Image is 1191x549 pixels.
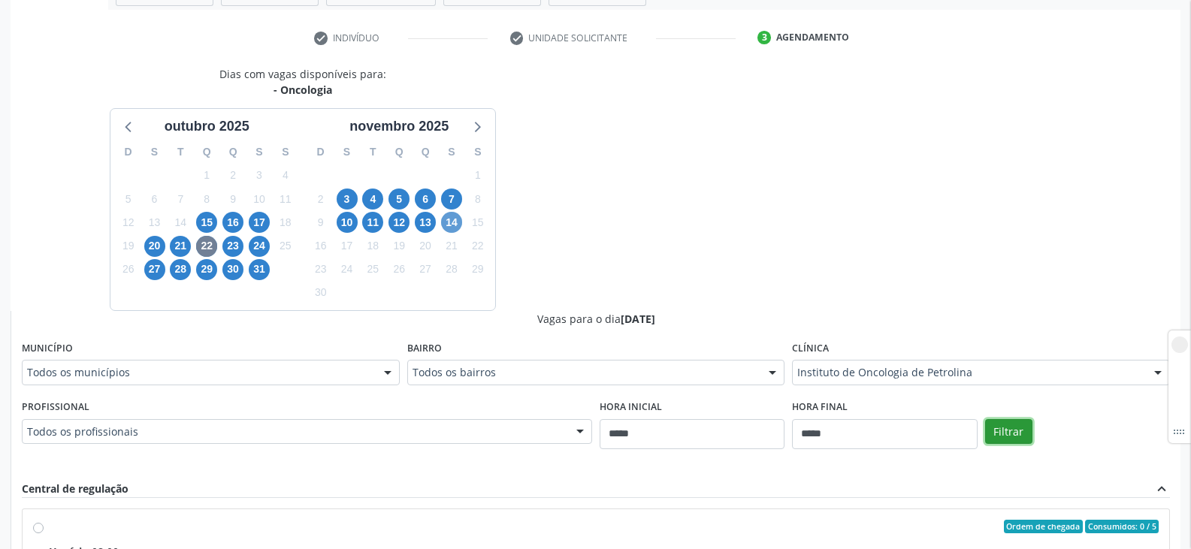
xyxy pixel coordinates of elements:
span: sábado, 29 de novembro de 2025 [467,259,488,280]
span: Todos os municípios [27,365,369,380]
span: segunda-feira, 3 de novembro de 2025 [337,189,358,210]
label: Clínica [792,337,829,360]
span: Instituto de Oncologia de Petrolina [797,365,1139,380]
span: Todos os bairros [413,365,754,380]
span: sábado, 4 de outubro de 2025 [275,165,296,186]
span: domingo, 26 de outubro de 2025 [118,259,139,280]
span: quinta-feira, 2 de outubro de 2025 [222,165,243,186]
span: quarta-feira, 1 de outubro de 2025 [196,165,217,186]
div: D [115,140,141,164]
span: sábado, 18 de outubro de 2025 [275,212,296,233]
div: Q [194,140,220,164]
div: Vagas para o dia [22,311,1170,327]
div: S [141,140,168,164]
span: terça-feira, 28 de outubro de 2025 [170,259,191,280]
div: D [307,140,334,164]
span: terça-feira, 4 de novembro de 2025 [362,189,383,210]
span: quinta-feira, 6 de novembro de 2025 [415,189,436,210]
div: S [439,140,465,164]
span: domingo, 19 de outubro de 2025 [118,236,139,257]
span: sexta-feira, 21 de novembro de 2025 [441,236,462,257]
span: domingo, 16 de novembro de 2025 [310,236,331,257]
span: quarta-feira, 8 de outubro de 2025 [196,189,217,210]
span: quarta-feira, 19 de novembro de 2025 [388,236,410,257]
div: Q [220,140,246,164]
span: [DATE] [621,312,655,326]
div: - Oncologia [219,82,386,98]
span: quinta-feira, 20 de novembro de 2025 [415,236,436,257]
span: sexta-feira, 14 de novembro de 2025 [441,212,462,233]
span: quarta-feira, 5 de novembro de 2025 [388,189,410,210]
span: sábado, 22 de novembro de 2025 [467,236,488,257]
i: expand_less [1153,481,1170,497]
span: sexta-feira, 17 de outubro de 2025 [249,212,270,233]
div: Central de regulação [22,481,128,497]
div: 3 [757,31,771,44]
span: quarta-feira, 12 de novembro de 2025 [388,212,410,233]
button: Filtrar [985,419,1032,445]
span: domingo, 5 de outubro de 2025 [118,189,139,210]
span: sábado, 1 de novembro de 2025 [467,165,488,186]
span: domingo, 2 de novembro de 2025 [310,189,331,210]
span: quarta-feira, 15 de outubro de 2025 [196,212,217,233]
span: terça-feira, 25 de novembro de 2025 [362,259,383,280]
div: S [464,140,491,164]
div: T [360,140,386,164]
span: sexta-feira, 31 de outubro de 2025 [249,259,270,280]
span: Todos os profissionais [27,424,561,439]
span: segunda-feira, 6 de outubro de 2025 [144,189,165,210]
span: Consumidos: 0 / 5 [1085,520,1159,533]
span: Ordem de chegada [1004,520,1083,533]
span: sábado, 15 de novembro de 2025 [467,212,488,233]
span: domingo, 30 de novembro de 2025 [310,282,331,303]
span: terça-feira, 14 de outubro de 2025 [170,212,191,233]
span: segunda-feira, 24 de novembro de 2025 [337,259,358,280]
span: quinta-feira, 16 de outubro de 2025 [222,212,243,233]
span: segunda-feira, 27 de outubro de 2025 [144,259,165,280]
span: quinta-feira, 30 de outubro de 2025 [222,259,243,280]
span: quarta-feira, 29 de outubro de 2025 [196,259,217,280]
label: Município [22,337,73,360]
div: Dias com vagas disponíveis para: [219,66,386,98]
span: sexta-feira, 24 de outubro de 2025 [249,236,270,257]
span: quinta-feira, 9 de outubro de 2025 [222,189,243,210]
span: sexta-feira, 10 de outubro de 2025 [249,189,270,210]
div: S [334,140,360,164]
div: Q [386,140,413,164]
div: Q [413,140,439,164]
span: sexta-feira, 3 de outubro de 2025 [249,165,270,186]
div: S [272,140,298,164]
span: domingo, 23 de novembro de 2025 [310,259,331,280]
label: Profissional [22,396,89,419]
span: sábado, 25 de outubro de 2025 [275,236,296,257]
span: segunda-feira, 17 de novembro de 2025 [337,236,358,257]
span: domingo, 9 de novembro de 2025 [310,212,331,233]
span: terça-feira, 21 de outubro de 2025 [170,236,191,257]
span: segunda-feira, 20 de outubro de 2025 [144,236,165,257]
span: quinta-feira, 23 de outubro de 2025 [222,236,243,257]
span: terça-feira, 18 de novembro de 2025 [362,236,383,257]
label: Bairro [407,337,442,360]
span: sexta-feira, 28 de novembro de 2025 [441,259,462,280]
div: T [168,140,194,164]
span: terça-feira, 7 de outubro de 2025 [170,189,191,210]
span: quinta-feira, 13 de novembro de 2025 [415,212,436,233]
div: Agendamento [776,31,849,44]
span: segunda-feira, 13 de outubro de 2025 [144,212,165,233]
span: domingo, 12 de outubro de 2025 [118,212,139,233]
div: novembro 2025 [343,116,455,137]
span: sábado, 8 de novembro de 2025 [467,189,488,210]
span: terça-feira, 11 de novembro de 2025 [362,212,383,233]
span: segunda-feira, 10 de novembro de 2025 [337,212,358,233]
span: quarta-feira, 22 de outubro de 2025 [196,236,217,257]
span: quarta-feira, 26 de novembro de 2025 [388,259,410,280]
span: quinta-feira, 27 de novembro de 2025 [415,259,436,280]
label: Hora inicial [600,396,662,419]
div: outubro 2025 [159,116,255,137]
span: sexta-feira, 7 de novembro de 2025 [441,189,462,210]
span: sábado, 11 de outubro de 2025 [275,189,296,210]
label: Hora final [792,396,848,419]
div: S [246,140,273,164]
